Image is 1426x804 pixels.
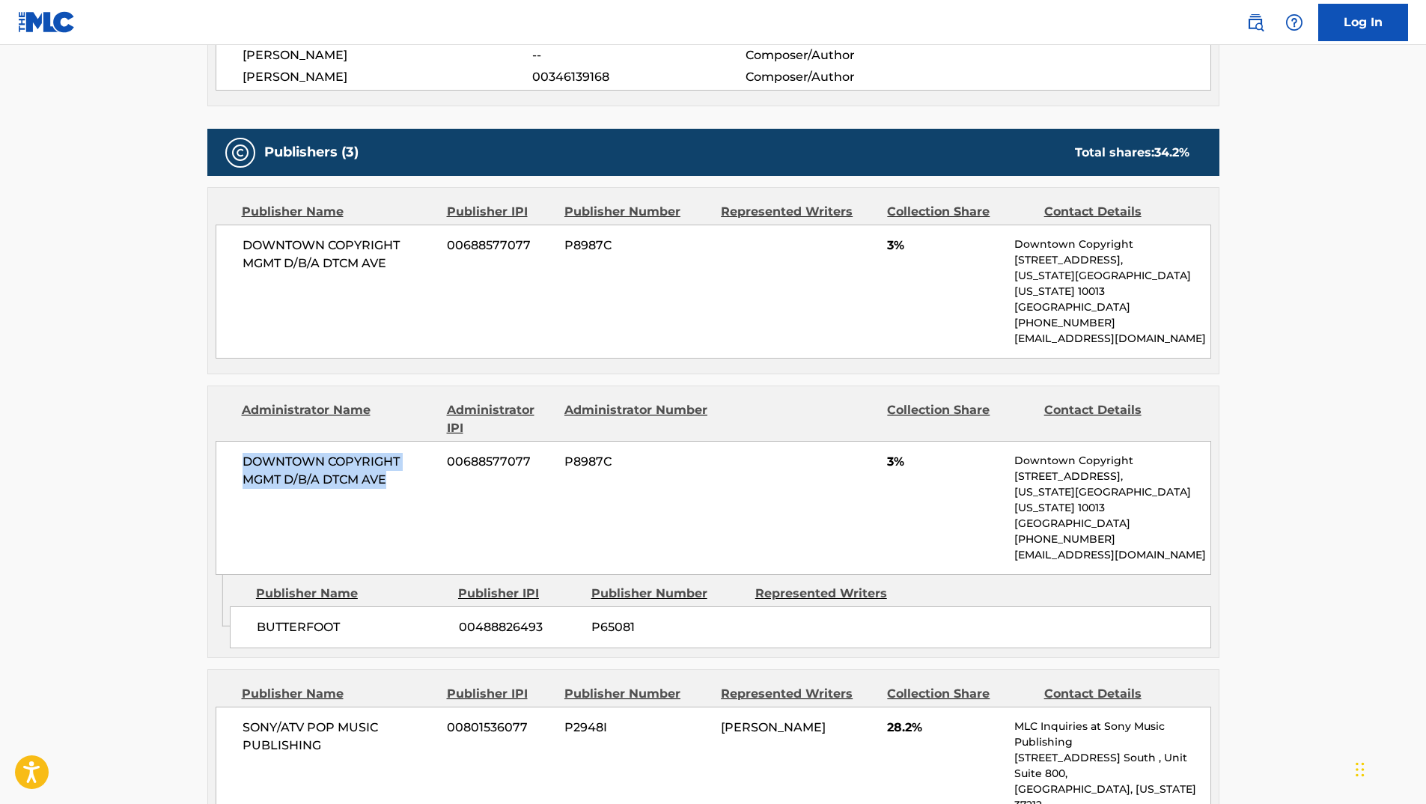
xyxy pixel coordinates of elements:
span: 00488826493 [459,618,580,636]
div: Collection Share [887,401,1032,437]
p: [US_STATE][GEOGRAPHIC_DATA][US_STATE] 10013 [1014,268,1210,299]
span: 28.2% [887,719,1003,737]
p: [PHONE_NUMBER] [1014,315,1210,331]
div: Drag [1356,747,1365,792]
span: 00688577077 [447,453,553,471]
div: Publisher IPI [447,685,553,703]
div: Represented Writers [721,203,876,221]
p: [STREET_ADDRESS] South , Unit Suite 800, [1014,750,1210,782]
span: P8987C [564,453,710,471]
p: [GEOGRAPHIC_DATA] [1014,299,1210,315]
div: Publisher Name [242,685,436,703]
div: Administrator Name [242,401,436,437]
span: -- [532,46,745,64]
div: Publisher Name [242,203,436,221]
span: DOWNTOWN COPYRIGHT MGMT D/B/A DTCM AVE [243,237,436,272]
div: Contact Details [1044,685,1189,703]
span: [PERSON_NAME] [721,720,826,734]
p: [PHONE_NUMBER] [1014,532,1210,547]
a: Public Search [1240,7,1270,37]
span: P8987C [564,237,710,255]
p: MLC Inquiries at Sony Music Publishing [1014,719,1210,750]
div: Contact Details [1044,401,1189,437]
span: Composer/Author [746,46,939,64]
div: Administrator Number [564,401,710,437]
span: 00688577077 [447,237,553,255]
p: Downtown Copyright [1014,237,1210,252]
p: [EMAIL_ADDRESS][DOMAIN_NAME] [1014,547,1210,563]
span: Composer/Author [746,68,939,86]
span: BUTTERFOOT [257,618,448,636]
span: P2948I [564,719,710,737]
h5: Publishers (3) [264,144,359,161]
div: Collection Share [887,685,1032,703]
span: 3% [887,237,1003,255]
a: Log In [1318,4,1408,41]
p: [GEOGRAPHIC_DATA] [1014,516,1210,532]
img: help [1285,13,1303,31]
div: Publisher IPI [447,203,553,221]
p: [STREET_ADDRESS], [1014,469,1210,484]
span: [PERSON_NAME] [243,68,533,86]
span: 00801536077 [447,719,553,737]
div: Publisher Number [564,685,710,703]
img: Publishers [231,144,249,162]
div: Administrator IPI [447,401,553,437]
img: search [1246,13,1264,31]
p: Downtown Copyright [1014,453,1210,469]
p: [US_STATE][GEOGRAPHIC_DATA][US_STATE] 10013 [1014,484,1210,516]
p: [STREET_ADDRESS], [1014,252,1210,268]
div: Help [1279,7,1309,37]
span: 3% [887,453,1003,471]
span: SONY/ATV POP MUSIC PUBLISHING [243,719,436,755]
div: Contact Details [1044,203,1189,221]
div: Represented Writers [755,585,908,603]
div: Publisher Number [564,203,710,221]
div: Total shares: [1075,144,1189,162]
span: P65081 [591,618,744,636]
span: [PERSON_NAME] [243,46,533,64]
div: Publisher Number [591,585,744,603]
div: Collection Share [887,203,1032,221]
span: 00346139168 [532,68,745,86]
img: MLC Logo [18,11,76,33]
div: Publisher Name [256,585,447,603]
iframe: Chat Widget [1351,732,1426,804]
div: Publisher IPI [458,585,580,603]
span: 34.2 % [1154,145,1189,159]
div: Represented Writers [721,685,876,703]
p: [EMAIL_ADDRESS][DOMAIN_NAME] [1014,331,1210,347]
span: DOWNTOWN COPYRIGHT MGMT D/B/A DTCM AVE [243,453,436,489]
